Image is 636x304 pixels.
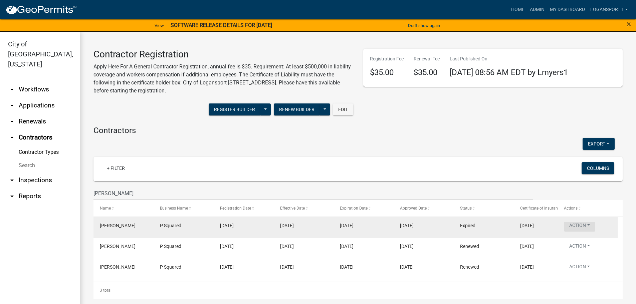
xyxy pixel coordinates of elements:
[450,68,568,77] span: [DATE] 08:56 AM EDT by Lmyers1
[627,20,631,28] button: Close
[527,3,547,16] a: Admin
[400,264,414,270] span: 01/13/2023
[513,200,558,216] datatable-header-cell: Certificate of Insurance Expiration
[93,126,623,135] h4: Contractors
[583,138,615,150] button: Export
[334,200,394,216] datatable-header-cell: Expiration Date
[220,206,251,211] span: Registration Date
[520,223,534,228] span: 08/28/2025
[400,206,427,211] span: Approved Date
[93,49,353,60] h3: Contractor Registration
[564,263,595,273] button: Action
[460,223,475,228] span: Expired
[582,162,614,174] button: Columns
[520,264,534,270] span: 08/28/2024
[508,3,527,16] a: Home
[627,19,631,29] span: ×
[400,244,414,249] span: 12/13/2023
[460,244,479,249] span: Renewed
[100,223,136,228] span: Travis Pearson
[93,63,353,95] p: Apply Here For A General Contractor Registration, annual fee is $35. Requirement: At least $500,0...
[214,200,274,216] datatable-header-cell: Registration Date
[280,264,294,270] span: 01/12/2023
[160,244,181,249] span: P Squared
[280,223,294,228] span: 04/22/2025
[160,206,188,211] span: Business Name
[154,200,214,216] datatable-header-cell: Business Name
[8,117,16,125] i: arrow_drop_down
[220,264,234,270] span: 01/13/2023
[160,223,181,228] span: P Squared
[333,103,353,115] button: Edit
[93,200,154,216] datatable-header-cell: Name
[101,162,130,174] a: + Filter
[370,55,404,62] p: Registration Fee
[450,55,568,62] p: Last Published On
[171,22,272,28] strong: SOFTWARE RELEASE DETAILS FOR [DATE]
[394,200,454,216] datatable-header-cell: Approved Date
[340,223,354,228] span: 08/28/2025
[558,200,618,216] datatable-header-cell: Actions
[100,264,136,270] span: Travis Pearson
[8,101,16,109] i: arrow_drop_down
[405,20,443,31] button: Don't show again
[414,55,440,62] p: Renewal Fee
[460,264,479,270] span: Renewed
[370,68,404,77] h4: $35.00
[280,206,305,211] span: Effective Date
[340,206,368,211] span: Expiration Date
[8,85,16,93] i: arrow_drop_down
[400,223,414,228] span: 04/22/2025
[8,176,16,184] i: arrow_drop_down
[93,187,533,200] input: Search for contractors
[274,103,320,115] button: Renew Builder
[454,200,514,216] datatable-header-cell: Status
[588,3,631,16] a: Logansport 1
[520,244,534,249] span: 08/28/2025
[100,206,111,211] span: Name
[220,223,234,228] span: 04/22/2025
[220,244,234,249] span: 12/13/2023
[564,222,595,232] button: Action
[414,68,440,77] h4: $35.00
[100,244,136,249] span: Travis Pearson
[160,264,181,270] span: P Squared
[564,206,578,211] span: Actions
[547,3,588,16] a: My Dashboard
[340,244,354,249] span: 12/31/2024
[280,244,294,249] span: 01/01/2024
[152,20,167,31] a: View
[564,243,595,252] button: Action
[93,282,623,299] div: 3 total
[8,133,16,141] i: arrow_drop_up
[520,206,581,211] span: Certificate of Insurance Expiration
[460,206,472,211] span: Status
[340,264,354,270] span: 12/31/2023
[8,192,16,200] i: arrow_drop_down
[209,103,260,115] button: Register Builder
[273,200,334,216] datatable-header-cell: Effective Date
